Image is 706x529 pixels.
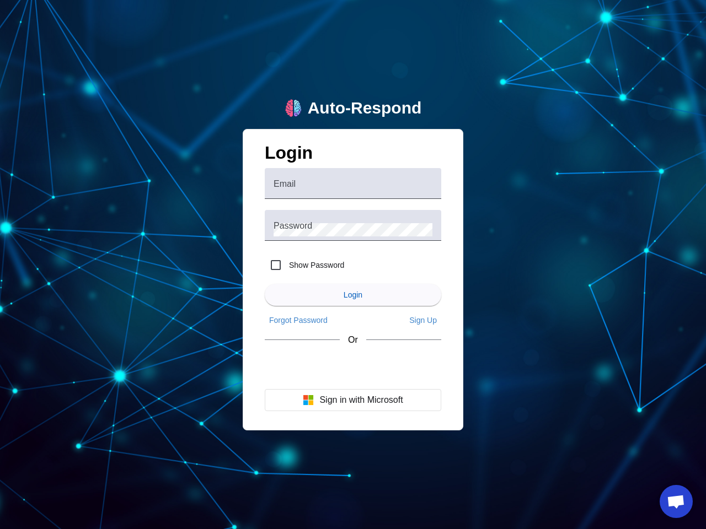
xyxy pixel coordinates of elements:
img: logo [285,99,302,117]
span: Sign Up [409,316,437,325]
mat-label: Email [274,179,296,188]
span: Login [344,290,362,299]
a: logoAuto-Respond [285,99,422,118]
iframe: Sign in with Google Button [259,355,447,379]
a: Open chat [660,485,693,518]
label: Show Password [287,260,344,271]
mat-label: Password [274,221,312,230]
h1: Login [265,143,441,169]
span: Forgot Password [269,316,328,325]
button: Login [265,284,441,306]
div: Auto-Respond [308,99,422,118]
img: Microsoft logo [303,395,314,406]
span: Or [348,335,358,345]
button: Sign in with Microsoft [265,389,441,411]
